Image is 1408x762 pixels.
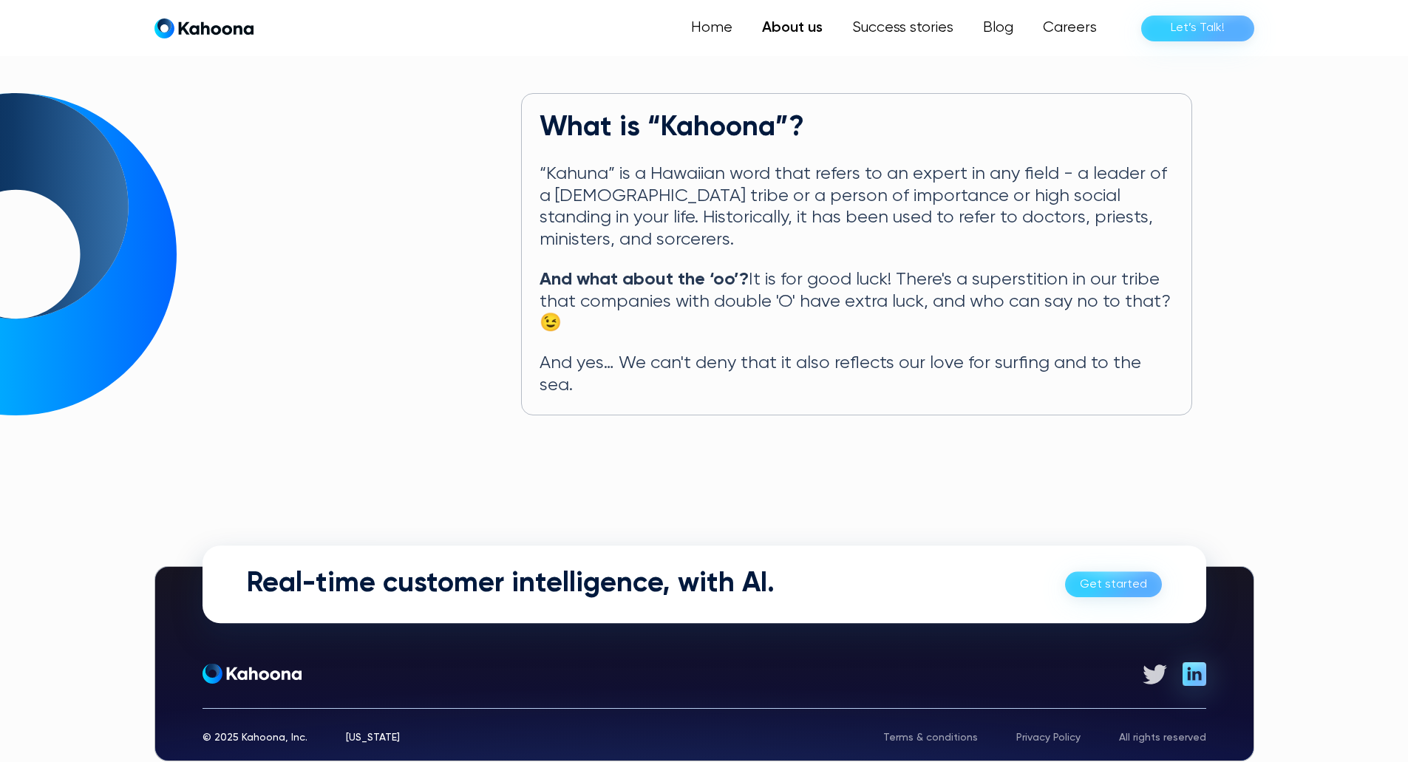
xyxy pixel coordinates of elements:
[1119,732,1206,743] div: All rights reserved
[1183,662,1206,686] img: Linkedin icon
[1171,16,1225,40] div: Let’s Talk!
[540,353,1174,397] p: And yes… We can't deny that it also reflects our love for surfing and to the sea.
[883,732,978,743] a: Terms & conditions
[540,163,1174,251] p: “Kahuna” is a Hawaiian word that refers to an expert in any field - a leader of a [DEMOGRAPHIC_DA...
[1028,13,1112,43] a: Careers
[154,18,254,39] a: home
[968,13,1028,43] a: Blog
[540,112,1174,146] h2: What is “Kahoona”?
[346,732,400,743] div: [US_STATE]
[540,271,749,288] strong: And what about the ‘oo’?
[747,13,837,43] a: About us
[1065,571,1162,597] a: Get started
[837,13,968,43] a: Success stories
[676,13,747,43] a: Home
[247,568,775,602] h2: Real-time customer intelligence, with AI.
[1141,16,1254,41] a: Let’s Talk!
[540,269,1174,335] p: It is for good luck! There's a superstition in our tribe that companies with double 'O' have extr...
[1016,732,1081,743] a: Privacy Policy
[203,732,307,743] div: © 2025 Kahoona, Inc.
